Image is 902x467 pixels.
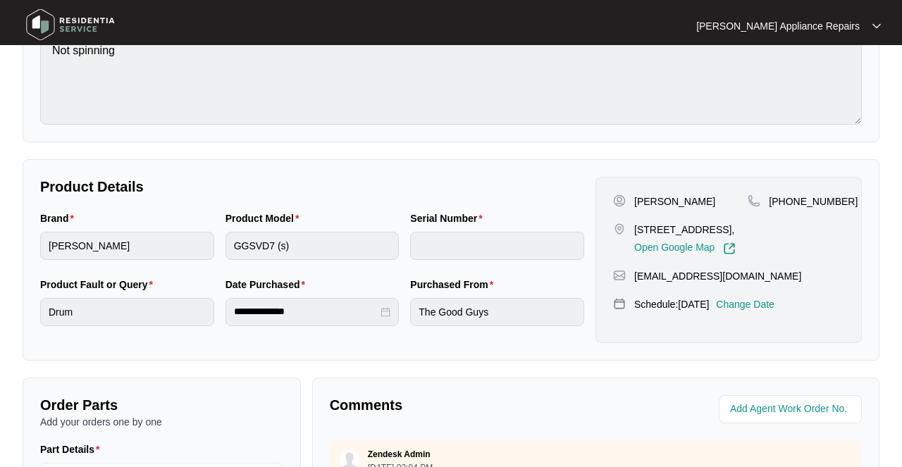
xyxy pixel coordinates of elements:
[40,442,106,456] label: Part Details
[410,232,584,260] input: Serial Number
[716,297,774,311] p: Change Date
[40,232,214,260] input: Brand
[410,298,584,326] input: Purchased From
[410,211,488,225] label: Serial Number
[730,401,853,418] input: Add Agent Work Order No.
[40,298,214,326] input: Product Fault or Query
[225,278,311,292] label: Date Purchased
[40,177,584,197] p: Product Details
[234,304,378,319] input: Date Purchased
[330,395,586,415] p: Comments
[748,194,760,207] img: map-pin
[634,269,801,283] p: [EMAIL_ADDRESS][DOMAIN_NAME]
[21,4,120,46] img: residentia service logo
[769,194,858,208] p: [PHONE_NUMBER]
[40,30,862,125] textarea: Not spinning
[40,278,159,292] label: Product Fault or Query
[872,23,881,30] img: dropdown arrow
[634,223,736,237] p: [STREET_ADDRESS],
[40,211,80,225] label: Brand
[225,211,305,225] label: Product Model
[40,415,283,429] p: Add your orders one by one
[634,242,736,255] a: Open Google Map
[634,194,715,208] p: [PERSON_NAME]
[410,278,499,292] label: Purchased From
[613,297,626,310] img: map-pin
[613,269,626,282] img: map-pin
[225,232,400,260] input: Product Model
[696,19,860,33] p: [PERSON_NAME] Appliance Repairs
[613,223,626,235] img: map-pin
[634,297,709,311] p: Schedule: [DATE]
[613,194,626,207] img: user-pin
[40,395,283,415] p: Order Parts
[723,242,736,255] img: Link-External
[368,449,431,460] p: Zendesk Admin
